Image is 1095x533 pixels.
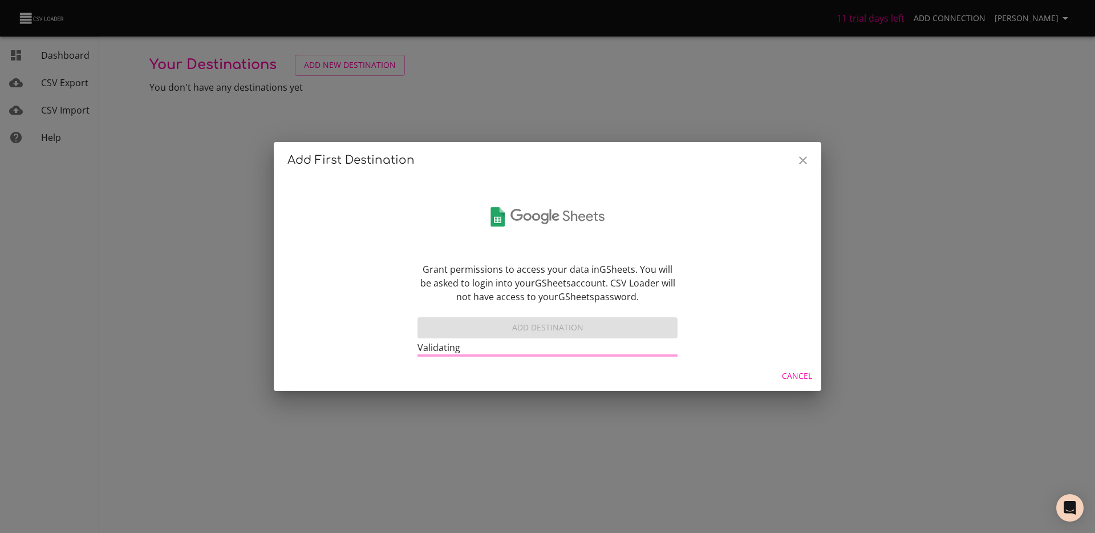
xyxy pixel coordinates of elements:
button: Cancel [777,366,817,387]
h2: Add First Destination [287,151,808,169]
span: Validating [417,341,460,354]
img: logo-x4-a8943b1f8b97ea2db9f3af0ee918e626.png [490,183,605,251]
span: Cancel [782,369,812,383]
p: Grant permissions to access your data in GSheets . You will be asked to login into your GSheets a... [417,263,678,304]
div: Open Intercom Messenger [1056,494,1084,522]
button: Close [789,147,817,174]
